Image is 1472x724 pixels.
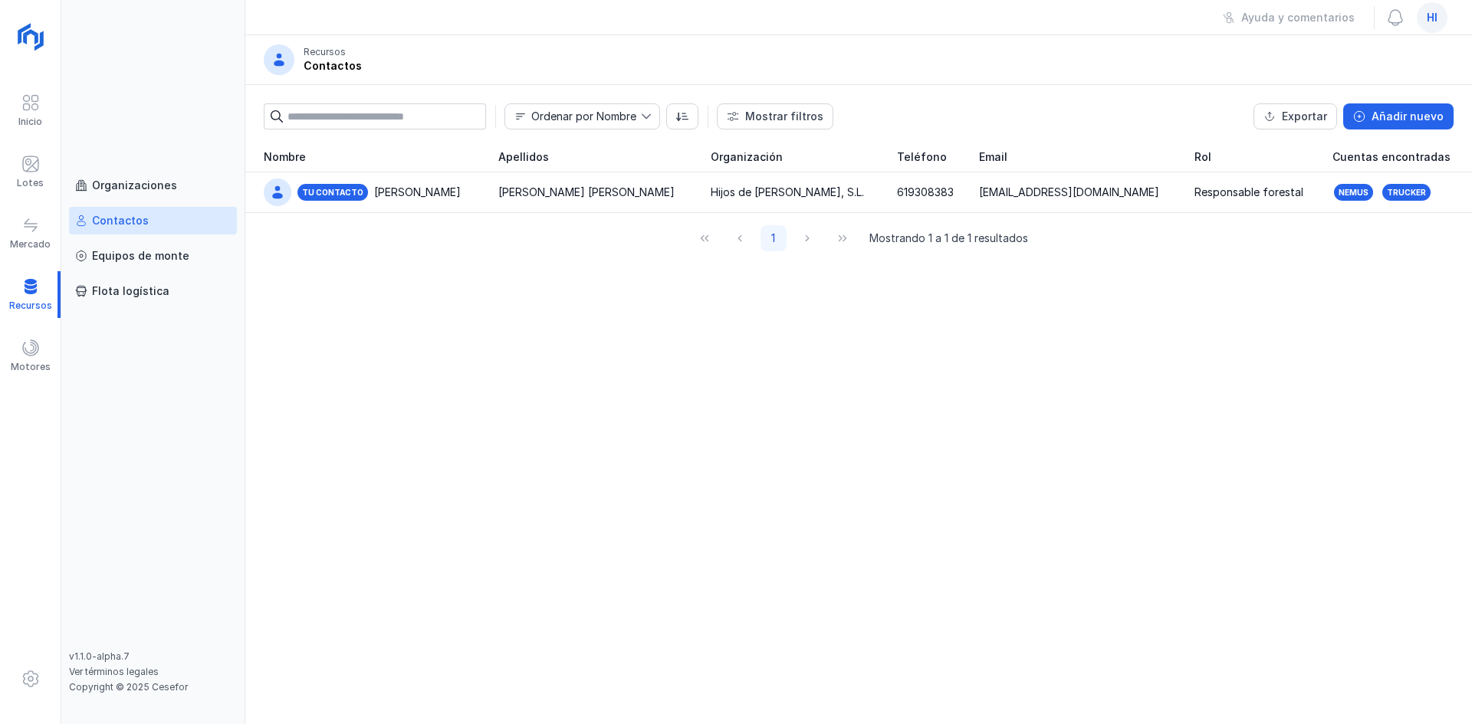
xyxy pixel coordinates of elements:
div: Mercado [10,238,51,251]
button: Ayuda y comentarios [1213,5,1365,31]
span: Teléfono [897,149,947,165]
span: Rol [1194,149,1211,165]
button: Page 1 [761,225,787,251]
div: v1.1.0-alpha.7 [69,650,237,663]
div: 619308383 [897,185,954,200]
div: Ordenar por Nombre [531,111,636,122]
div: Mostrar filtros [745,109,823,124]
div: Añadir nuevo [1372,109,1444,124]
a: Contactos [69,207,237,234]
div: Tu contacto [296,182,370,202]
span: Nombre [264,149,306,165]
span: Email [979,149,1007,165]
div: Ayuda y comentarios [1241,10,1355,25]
div: Contactos [92,213,149,228]
span: Organización [711,149,783,165]
div: [PERSON_NAME] [PERSON_NAME] [498,185,675,200]
a: Equipos de monte [69,242,237,270]
div: Inicio [18,116,42,128]
span: Mostrando 1 a 1 de 1 resultados [869,231,1028,246]
div: [EMAIL_ADDRESS][DOMAIN_NAME] [979,185,1159,200]
div: Exportar [1282,109,1327,124]
img: logoRight.svg [11,18,50,56]
div: [PERSON_NAME] [374,185,461,200]
span: Apellidos [498,149,549,165]
div: Responsable forestal [1194,185,1303,200]
div: Lotes [17,177,44,189]
div: Copyright © 2025 Cesefor [69,681,237,693]
div: Equipos de monte [92,248,189,264]
div: Contactos [304,58,362,74]
span: Cuentas encontradas [1332,149,1451,165]
div: Hijos de [PERSON_NAME], S.L. [711,185,864,200]
button: Mostrar filtros [717,103,833,129]
div: Organizaciones [92,178,177,193]
a: Organizaciones [69,172,237,199]
span: hi [1427,10,1437,25]
button: Añadir nuevo [1343,103,1454,129]
button: Exportar [1253,103,1337,129]
div: Flota logística [92,283,169,299]
div: Motores [11,361,51,373]
div: Nemus [1339,187,1368,198]
span: Nombre [505,104,641,129]
div: Recursos [304,46,346,58]
a: Flota logística [69,277,237,305]
a: Ver términos legales [69,666,159,677]
div: Trucker [1387,187,1426,198]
